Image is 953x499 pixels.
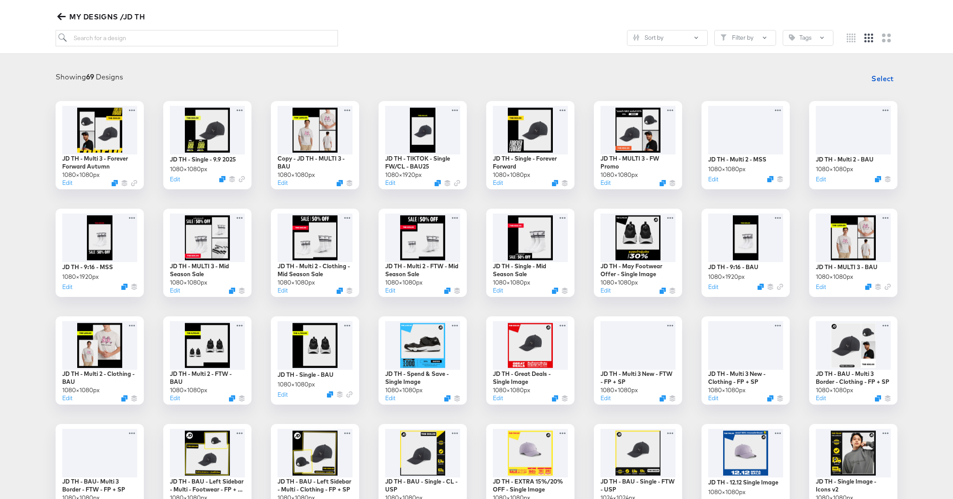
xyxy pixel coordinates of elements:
button: Edit [62,179,72,187]
div: JD TH - 9:16 - MSS [62,263,113,271]
div: JD TH - Single - Forever Forward [493,154,568,171]
div: JD TH - Multi 3 - Forever Forward Autumn [62,154,137,171]
svg: Duplicate [337,288,343,294]
span: MY DESIGNS /JD TH [59,11,145,23]
div: JD TH - Single - Mid Season Sale [493,262,568,278]
div: JD TH - Single Image - Icons v2 [816,477,891,494]
button: Duplicate [229,395,235,401]
button: Duplicate [121,284,128,290]
div: 1080 × 1080 px [600,171,638,179]
div: JD TH - May Footwear Offer - Single Image1080×1080pxEditDuplicate [594,209,682,297]
div: 1080 × 1920 px [385,171,422,179]
div: JD TH - 9:16 - BAU1080×1920pxEditDuplicate [702,209,790,297]
div: 1080 × 1920 px [62,273,99,281]
div: JD TH - Multi 3 New - Clothing - FP + SP1080×1080pxEditDuplicate [702,316,790,405]
div: JD TH - Single - Forever Forward1080×1080pxEditDuplicate [486,101,574,189]
svg: Duplicate [660,180,666,186]
svg: Duplicate [121,395,128,401]
div: JD TH - Great Deals - Single Image [493,370,568,386]
div: JD TH - Single - 9.9 20251080×1080pxEditDuplicate [163,101,251,189]
svg: Link [239,176,245,182]
button: Edit [278,179,288,187]
button: Edit [708,175,718,184]
button: Edit [600,286,611,295]
button: Duplicate [552,180,558,186]
button: Edit [600,179,611,187]
svg: Medium grid [864,34,873,42]
div: JD TH - 9:16 - BAU [708,263,758,271]
button: Duplicate [444,395,450,401]
div: JD TH - Spend & Save - Single Image1080×1080pxEditDuplicate [379,316,467,405]
div: JD TH - Multi 2 - FTW - Mid Season Sale1080×1080pxEditDuplicate [379,209,467,297]
svg: Duplicate [229,288,235,294]
div: JD TH - Single - Mid Season Sale1080×1080pxEditDuplicate [486,209,574,297]
div: JD TH - Single - BAU1080×1080pxEditDuplicate [271,316,359,405]
div: 1080 × 1080 px [600,278,638,287]
svg: Duplicate [337,180,343,186]
svg: Link [454,180,460,186]
svg: Duplicate [865,284,871,290]
div: 1080 × 1080 px [62,386,100,394]
div: JD TH - BAU - Single - CL - USP [385,477,460,494]
svg: Duplicate [758,284,764,290]
div: 1080 × 1080 px [278,380,315,389]
div: 1080 × 1080 px [816,165,853,173]
svg: Duplicate [660,395,666,401]
svg: Duplicate [219,176,225,182]
button: Select [868,70,897,87]
div: JD TH - May Footwear Offer - Single Image [600,262,675,278]
svg: Duplicate [767,176,773,182]
svg: Duplicate [435,180,441,186]
div: JD TH - MULTI 3 - FW Promo [600,154,675,171]
button: Edit [62,283,72,291]
svg: Duplicate [552,288,558,294]
div: JD TH - MULTI 3 - Mid Season Sale [170,262,245,278]
div: 1080 × 1080 px [170,386,207,394]
div: JD TH - EXTRA 15%/20% OFF - Single Image [493,477,568,494]
span: Select [871,72,894,85]
div: 1080 × 1080 px [170,278,207,287]
button: Edit [816,175,826,184]
div: JD TH - MULTI 3 - BAU1080×1080pxEditDuplicate [809,209,897,297]
svg: Duplicate [552,395,558,401]
svg: Duplicate [327,391,333,398]
svg: Duplicate [660,288,666,294]
div: Copy - JD TH - MULTI 3 - BAU1080×1080pxEditDuplicate [271,101,359,189]
svg: Duplicate [112,180,118,186]
svg: Duplicate [875,395,881,401]
div: 1080 × 1080 px [816,273,853,281]
div: JD TH - BAU - Multi 3 Border - Clothing - FP + SP [816,370,891,386]
div: JD TH - BAU- Multi 3 Border - FTW - FP + SP [62,477,137,494]
button: FilterFilter by [714,30,776,46]
div: 1080 × 1920 px [708,273,745,281]
button: Edit [385,286,395,295]
div: JD TH - Multi 2 - BAU1080×1080pxEditDuplicate [809,101,897,189]
div: 1080 × 1080 px [493,278,530,287]
div: JD TH - Multi 2 - Clothing - Mid Season Sale [278,262,353,278]
div: JD TH - Multi 2 - BAU [816,155,874,164]
div: JD TH - Single - BAU [278,371,334,379]
button: Edit [170,286,180,295]
div: JD TH - Multi 2 - MSS [708,155,766,164]
div: 1080 × 1080 px [62,171,100,179]
div: 1080 × 1080 px [278,278,315,287]
button: Edit [385,179,395,187]
button: Edit [170,394,180,402]
div: JD TH - Multi 3 - Forever Forward Autumn1080×1080pxEditDuplicate [56,101,144,189]
div: JD TH - Multi 2 - MSS1080×1080pxEditDuplicate [702,101,790,189]
div: 1080 × 1080 px [708,165,746,173]
div: JD TH - Single - 9.9 2025 [170,155,236,164]
svg: Small grid [847,34,855,42]
svg: Filter [720,34,727,41]
button: Edit [385,394,395,402]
